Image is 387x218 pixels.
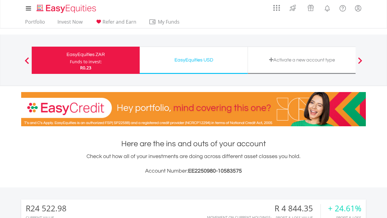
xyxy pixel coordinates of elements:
a: Home page [34,2,99,14]
a: Portfolio [23,19,47,28]
img: thrive-v2.svg [288,3,298,13]
img: vouchers-v2.svg [306,3,316,13]
span: R0.23 [80,65,91,71]
img: EasyCredit Promotion Banner [21,92,366,126]
div: Check out how all of your investments are doing across different asset classes you hold. [21,152,366,175]
div: + 24.61% [328,204,361,213]
h1: Here are the ins and outs of your account [21,138,366,149]
a: Invest Now [55,19,85,28]
a: Vouchers [302,2,320,13]
a: My Profile [350,2,366,15]
div: Activate a new account type [252,56,352,64]
img: EasyEquities_Logo.png [35,4,99,14]
a: FAQ's and Support [335,2,350,14]
div: EasyEquities ZAR [35,50,136,59]
h3: Account Number: [21,167,366,175]
div: R24 522.98 [26,204,67,213]
div: R 4 844.35 [275,204,320,213]
a: Refer and Earn [93,19,139,28]
img: grid-menu-icon.svg [273,5,280,11]
div: Funds to invest: [70,59,102,65]
span: EE2250980-10583575 [188,168,242,174]
span: Refer and Earn [102,18,136,25]
span: My Funds [149,18,188,26]
div: EasyEquities USD [143,56,244,64]
a: AppsGrid [269,2,284,11]
a: Notifications [320,2,335,14]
